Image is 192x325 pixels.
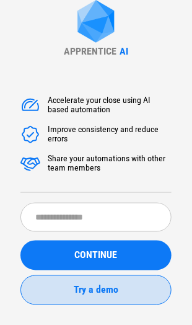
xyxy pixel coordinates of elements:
div: AI [120,45,128,57]
div: Improve consistency and reduce errors [48,125,172,145]
div: Share your automations with other team members [48,154,172,174]
img: Accelerate [20,96,40,115]
div: Accelerate your close using AI based automation [48,96,172,115]
img: Accelerate [20,125,40,145]
div: APPRENTICE [64,45,116,57]
span: CONTINUE [75,251,118,260]
button: CONTINUE [20,241,172,270]
button: Try a demo [20,275,172,305]
img: Accelerate [20,154,40,174]
span: Try a demo [74,285,118,295]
